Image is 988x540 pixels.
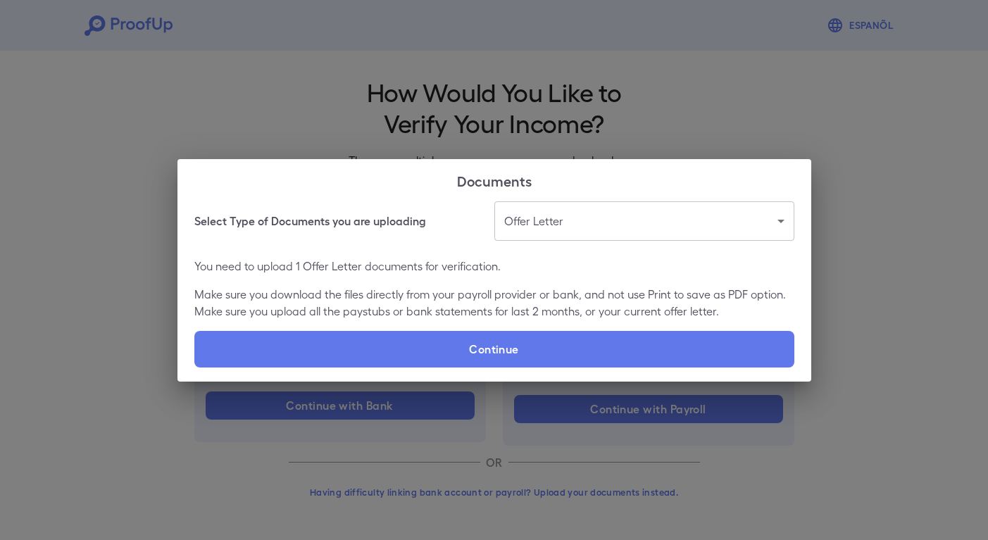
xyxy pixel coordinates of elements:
label: Continue [194,331,794,368]
h6: Select Type of Documents you are uploading [194,213,426,230]
p: You need to upload 1 Offer Letter documents for verification. [194,258,794,275]
p: Make sure you download the files directly from your payroll provider or bank, and not use Print t... [194,286,794,320]
h2: Documents [177,159,811,201]
div: Offer Letter [494,201,794,241]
